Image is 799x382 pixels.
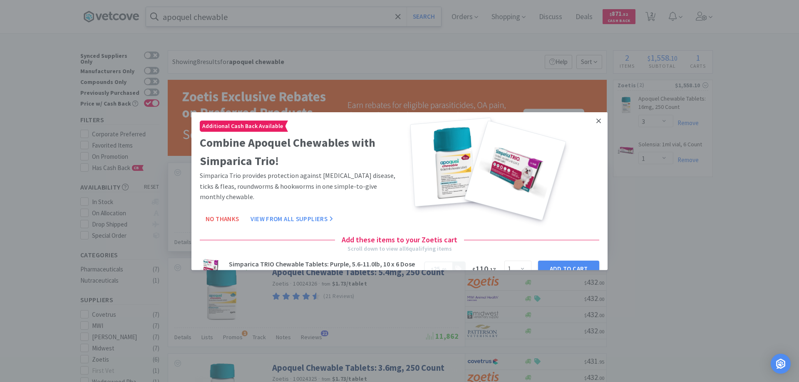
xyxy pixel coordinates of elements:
span: 25 [434,264,440,272]
span: $ [431,266,434,272]
span: . 17 [488,266,496,273]
span: $ [472,266,476,273]
span: 00 [442,266,446,272]
span: Additional Cash Back Available [200,121,285,131]
h6: In Stock [229,267,419,276]
h3: Simparica TRIO Chewable Tablets: Purple, 5.6-11.0lb, 10 x 6 Dose [229,261,419,267]
span: . [431,264,446,272]
div: Open Intercom Messenger [771,354,791,374]
h4: Add these items to your Zoetis cart [335,234,464,246]
img: 38df40982a3c4d2f8ae19836f759c710.png [200,257,222,280]
button: Add to Cart [538,260,599,277]
p: Simparica Trio provides protection against [MEDICAL_DATA] disease, ticks & fleas, roundworms & ho... [200,170,396,202]
div: Scroll down to view all 6 qualifying items [347,244,452,253]
span: 110 [472,263,496,274]
button: View From All Suppliers [245,211,339,227]
h2: Combine Apoquel Chewables with Simparica Trio! [200,133,396,170]
button: No Thanks [200,211,245,227]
